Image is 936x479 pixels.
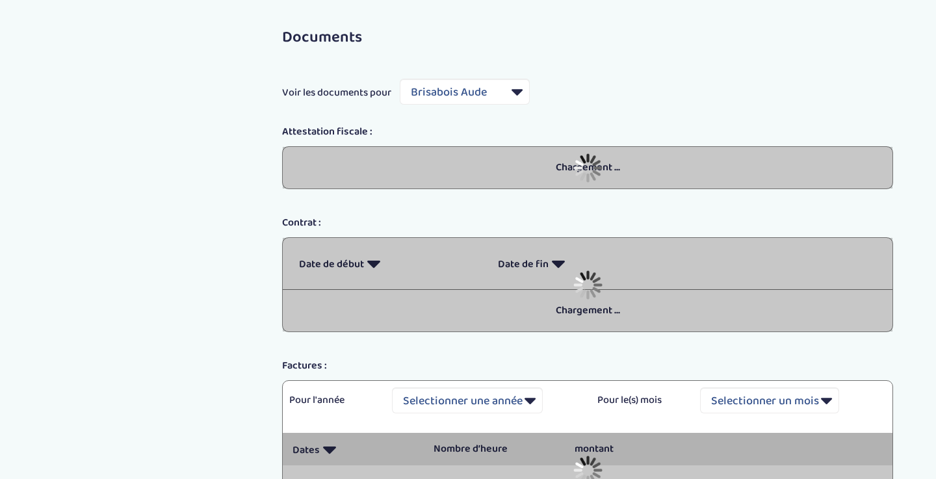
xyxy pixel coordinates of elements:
[272,215,903,231] div: Contrat :
[272,124,903,140] div: Attestation fiscale :
[573,153,603,183] img: loader_sticker.gif
[282,29,893,46] h3: Documents
[573,270,603,300] img: loader_sticker.gif
[289,393,372,408] p: Pour l'année
[272,358,903,374] div: Factures :
[282,85,391,101] span: Voir les documents pour
[597,393,681,408] p: Pour le(s) mois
